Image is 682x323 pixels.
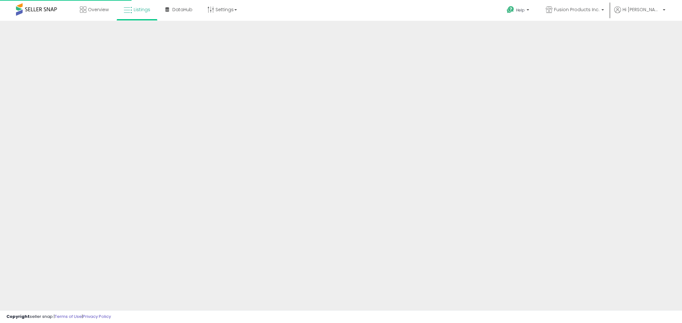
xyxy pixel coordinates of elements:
[614,6,665,21] a: Hi [PERSON_NAME]
[502,1,536,21] a: Help
[516,7,525,13] span: Help
[623,6,661,13] span: Hi [PERSON_NAME]
[554,6,600,13] span: Fusion Products Inc.
[506,6,514,14] i: Get Help
[134,6,150,13] span: Listings
[172,6,192,13] span: DataHub
[88,6,109,13] span: Overview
